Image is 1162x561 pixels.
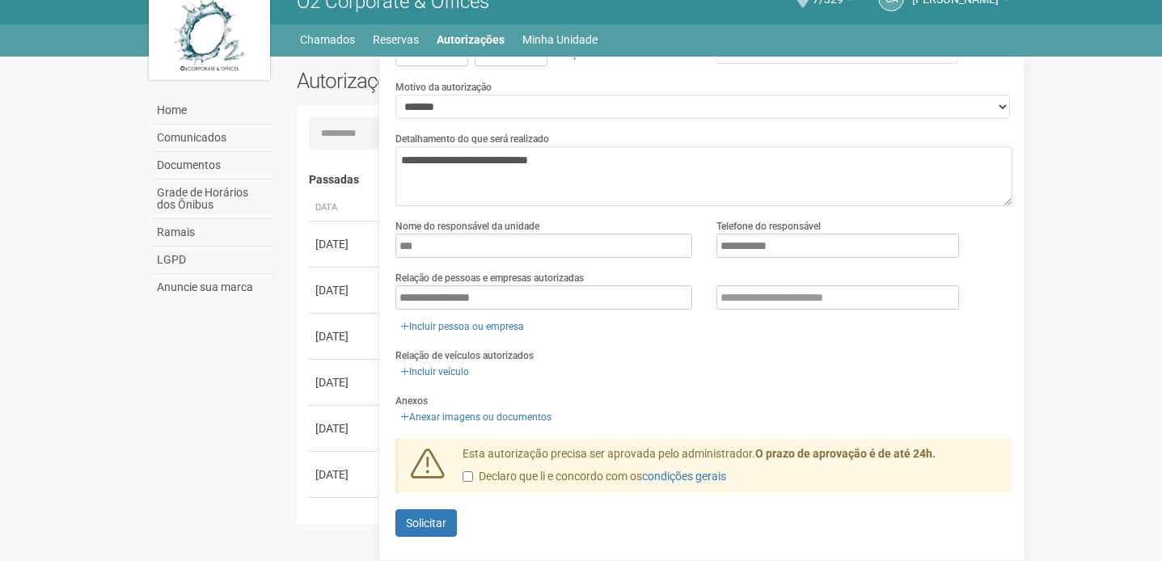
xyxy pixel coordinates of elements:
[642,470,726,483] a: condições gerais
[315,512,375,529] div: [DATE]
[395,408,556,426] a: Anexar imagens ou documentos
[309,195,382,221] th: Data
[297,69,643,93] h2: Autorizações
[450,446,1013,493] div: Esta autorização precisa ser aprovada pelo administrador.
[300,28,355,51] a: Chamados
[395,363,474,381] a: Incluir veículo
[315,328,375,344] div: [DATE]
[309,174,1002,186] h4: Passadas
[153,152,273,179] a: Documentos
[395,80,492,95] label: Motivo da autorização
[522,28,598,51] a: Minha Unidade
[395,348,534,363] label: Relação de veículos autorizados
[315,282,375,298] div: [DATE]
[395,318,529,335] a: Incluir pessoa ou empresa
[153,274,273,301] a: Anuncie sua marca
[716,219,821,234] label: Telefone do responsável
[315,374,375,390] div: [DATE]
[406,517,446,529] span: Solicitar
[755,447,936,460] strong: O prazo de aprovação é de até 24h.
[153,247,273,274] a: LGPD
[153,124,273,152] a: Comunicados
[315,466,375,483] div: [DATE]
[315,236,375,252] div: [DATE]
[395,132,549,146] label: Detalhamento do que será realizado
[463,469,726,485] label: Declaro que li e concordo com os
[395,271,584,285] label: Relação de pessoas e empresas autorizadas
[373,28,419,51] a: Reservas
[153,219,273,247] a: Ramais
[395,219,539,234] label: Nome do responsável da unidade
[153,97,273,124] a: Home
[463,471,473,482] input: Declaro que li e concordo com oscondições gerais
[315,420,375,437] div: [DATE]
[437,28,505,51] a: Autorizações
[153,179,273,219] a: Grade de Horários dos Ônibus
[395,394,428,408] label: Anexos
[395,509,457,537] button: Solicitar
